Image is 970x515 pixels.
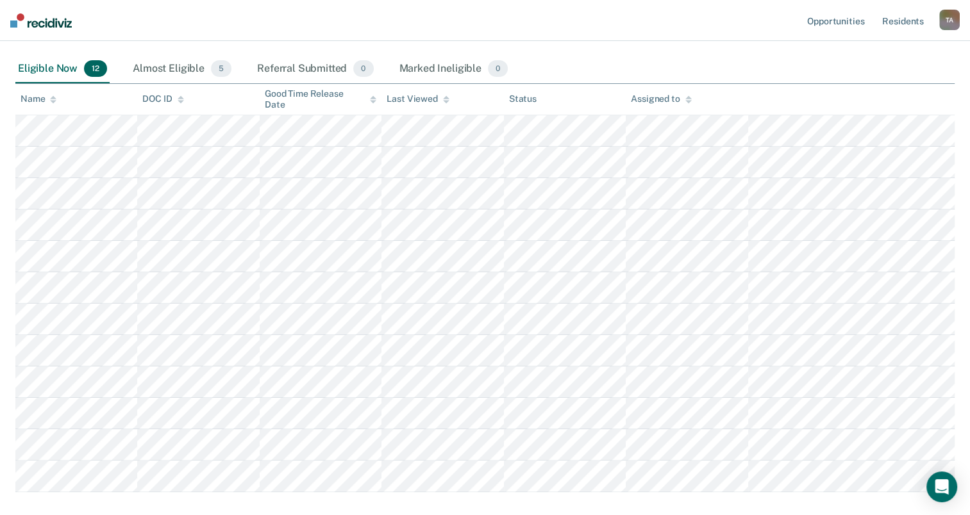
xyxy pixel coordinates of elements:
[939,10,960,30] div: T A
[21,94,56,104] div: Name
[84,60,107,77] span: 12
[265,88,376,110] div: Good Time Release Date
[15,55,110,83] div: Eligible Now12
[10,13,72,28] img: Recidiviz
[130,55,234,83] div: Almost Eligible5
[211,60,231,77] span: 5
[353,60,373,77] span: 0
[488,60,508,77] span: 0
[142,94,183,104] div: DOC ID
[387,94,449,104] div: Last Viewed
[631,94,691,104] div: Assigned to
[397,55,511,83] div: Marked Ineligible0
[509,94,537,104] div: Status
[255,55,376,83] div: Referral Submitted0
[939,10,960,30] button: TA
[926,471,957,502] div: Open Intercom Messenger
